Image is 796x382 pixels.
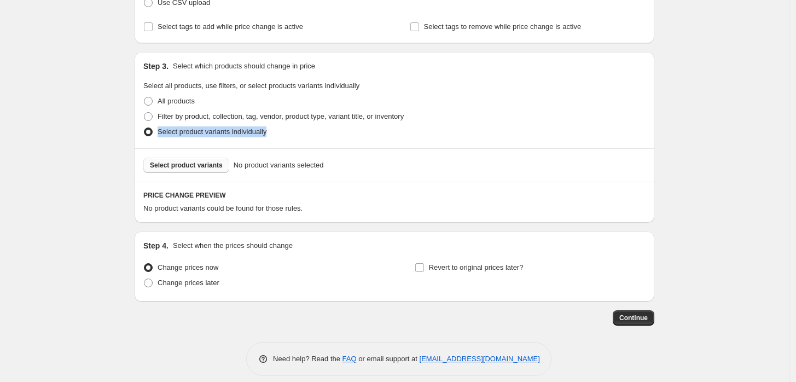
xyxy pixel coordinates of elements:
span: Need help? Read the [273,355,342,363]
span: or email support at [357,355,420,363]
span: Filter by product, collection, tag, vendor, product type, variant title, or inventory [158,112,404,120]
span: Change prices now [158,263,218,271]
span: No product variants could be found for those rules. [143,204,303,212]
span: Select product variants [150,161,223,170]
span: Continue [619,314,648,322]
span: Select product variants individually [158,128,266,136]
span: All products [158,97,195,105]
span: Select all products, use filters, or select products variants individually [143,82,359,90]
span: Change prices later [158,279,219,287]
a: [EMAIL_ADDRESS][DOMAIN_NAME] [420,355,540,363]
h2: Step 4. [143,240,169,251]
h2: Step 3. [143,61,169,72]
span: Select tags to remove while price change is active [424,22,582,31]
button: Select product variants [143,158,229,173]
span: Revert to original prices later? [429,263,524,271]
span: Select tags to add while price change is active [158,22,303,31]
h6: PRICE CHANGE PREVIEW [143,191,646,200]
button: Continue [613,310,654,326]
a: FAQ [342,355,357,363]
p: Select when the prices should change [173,240,293,251]
span: No product variants selected [234,160,324,171]
p: Select which products should change in price [173,61,315,72]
